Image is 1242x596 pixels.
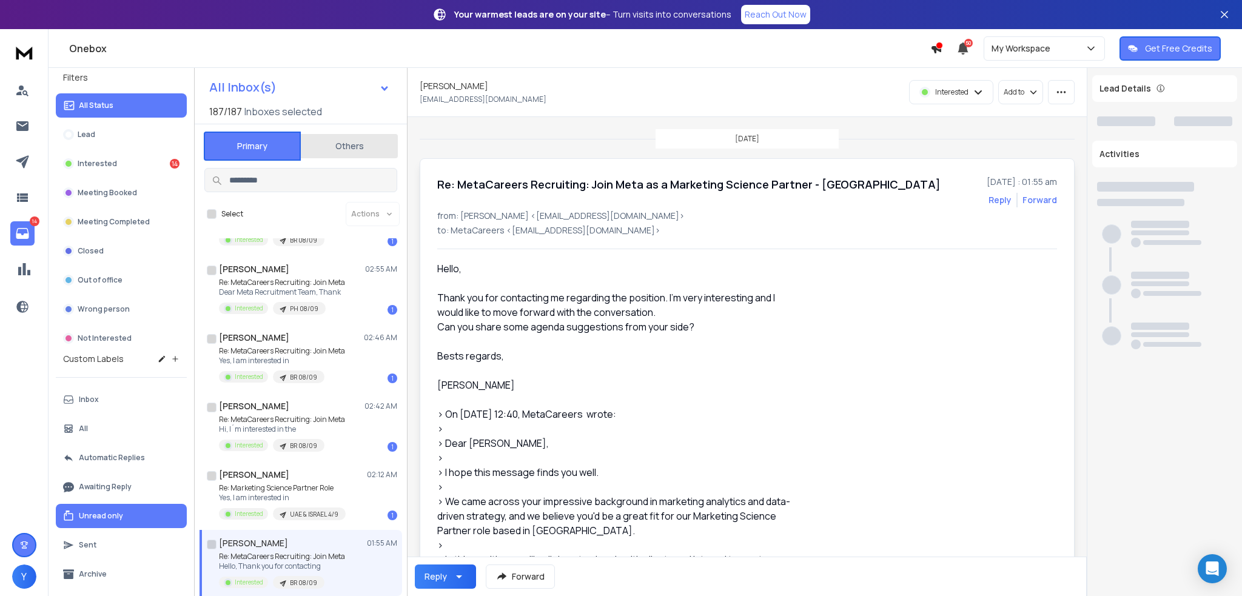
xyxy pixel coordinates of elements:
p: 02:42 AM [364,401,397,411]
p: Yes, I am interested in [219,493,346,503]
div: Reply [425,571,447,583]
p: from: [PERSON_NAME] <[EMAIL_ADDRESS][DOMAIN_NAME]> [437,210,1057,222]
p: My Workspace [992,42,1055,55]
h1: Re: MetaCareers Recruiting: Join Meta as a Marketing Science Partner - [GEOGRAPHIC_DATA] [437,176,941,193]
p: Get Free Credits [1145,42,1212,55]
h1: All Inbox(s) [209,81,277,93]
div: 1 [388,442,397,452]
button: Primary [204,132,301,161]
button: Reply [415,564,476,589]
p: 02:12 AM [367,470,397,480]
p: Reach Out Now [745,8,807,21]
p: Interested [235,235,263,244]
p: Archive [79,569,107,579]
p: BR 08/09 [290,236,317,245]
p: Interested [235,372,263,381]
p: Out of office [78,275,123,285]
p: Automatic Replies [79,453,145,463]
p: [DATE] [735,134,759,144]
p: 14 [30,216,39,226]
p: Interested [78,159,117,169]
button: All Status [56,93,187,118]
span: 187 / 187 [209,104,242,119]
p: Unread only [79,511,123,521]
div: 1 [388,236,397,246]
p: to: MetaCareers <[EMAIL_ADDRESS][DOMAIN_NAME]> [437,224,1057,236]
p: Meeting Booked [78,188,137,198]
h1: [PERSON_NAME] [420,80,488,92]
button: Reply [989,194,1012,206]
p: All Status [79,101,113,110]
p: Re: MetaCareers Recruiting: Join Meta [219,415,345,424]
p: Yes, I am interested in [219,356,345,366]
button: Forward [486,564,555,589]
p: Interested [235,509,263,518]
h1: [PERSON_NAME] [219,469,289,481]
p: BR 08/09 [290,578,317,588]
button: Meeting Booked [56,181,187,205]
h1: [PERSON_NAME] [219,263,289,275]
h1: [PERSON_NAME] [219,332,289,344]
p: 02:55 AM [365,264,397,274]
p: Interested [235,304,263,313]
button: Others [301,133,398,159]
p: Interested [935,87,968,97]
button: Wrong person [56,297,187,321]
span: 50 [964,39,973,47]
p: Wrong person [78,304,130,314]
p: Inbox [79,395,99,404]
p: Hello, Thank you for contacting [219,561,345,571]
p: [DATE] : 01:55 am [987,176,1057,188]
h3: Inboxes selected [244,104,322,119]
img: logo [12,41,36,64]
p: [EMAIL_ADDRESS][DOMAIN_NAME] [420,95,546,104]
p: Lead Details [1099,82,1151,95]
p: UAE & ISRAEL 4/9 [290,510,338,519]
div: 1 [388,373,397,383]
p: Re: MetaCareers Recruiting: Join Meta [219,346,345,356]
p: Dear Meta Recruitment Team, Thank [219,287,345,297]
button: Automatic Replies [56,446,187,470]
label: Select [221,209,243,219]
button: Out of office [56,268,187,292]
button: All Inbox(s) [200,75,400,99]
div: Open Intercom Messenger [1198,554,1227,583]
button: Get Free Credits [1119,36,1221,61]
a: 14 [10,221,35,246]
p: All [79,424,88,434]
button: Not Interested [56,326,187,350]
button: Lead [56,122,187,147]
button: Awaiting Reply [56,475,187,499]
button: Sent [56,533,187,557]
p: Awaiting Reply [79,482,132,492]
p: – Turn visits into conversations [454,8,731,21]
p: 02:46 AM [364,333,397,343]
p: Re: Marketing Science Partner Role [219,483,346,493]
div: 14 [170,159,180,169]
strong: Your warmest leads are on your site [454,8,606,20]
button: Meeting Completed [56,210,187,234]
button: Interested14 [56,152,187,176]
button: Y [12,564,36,589]
button: Archive [56,562,187,586]
p: Hi, I´m interested in the [219,424,345,434]
div: Activities [1092,141,1237,167]
p: Add to [1004,87,1024,97]
p: Lead [78,130,95,139]
p: BR 08/09 [290,441,317,450]
p: Interested [235,441,263,450]
button: Inbox [56,387,187,412]
h1: Onebox [69,41,930,56]
p: Meeting Completed [78,217,150,227]
button: All [56,417,187,441]
div: Forward [1022,194,1057,206]
p: BR 08/09 [290,373,317,382]
div: 1 [388,511,397,520]
p: PH 08/09 [290,304,318,313]
h1: [PERSON_NAME] [219,537,288,549]
p: 01:55 AM [367,538,397,548]
h3: Filters [56,69,187,86]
